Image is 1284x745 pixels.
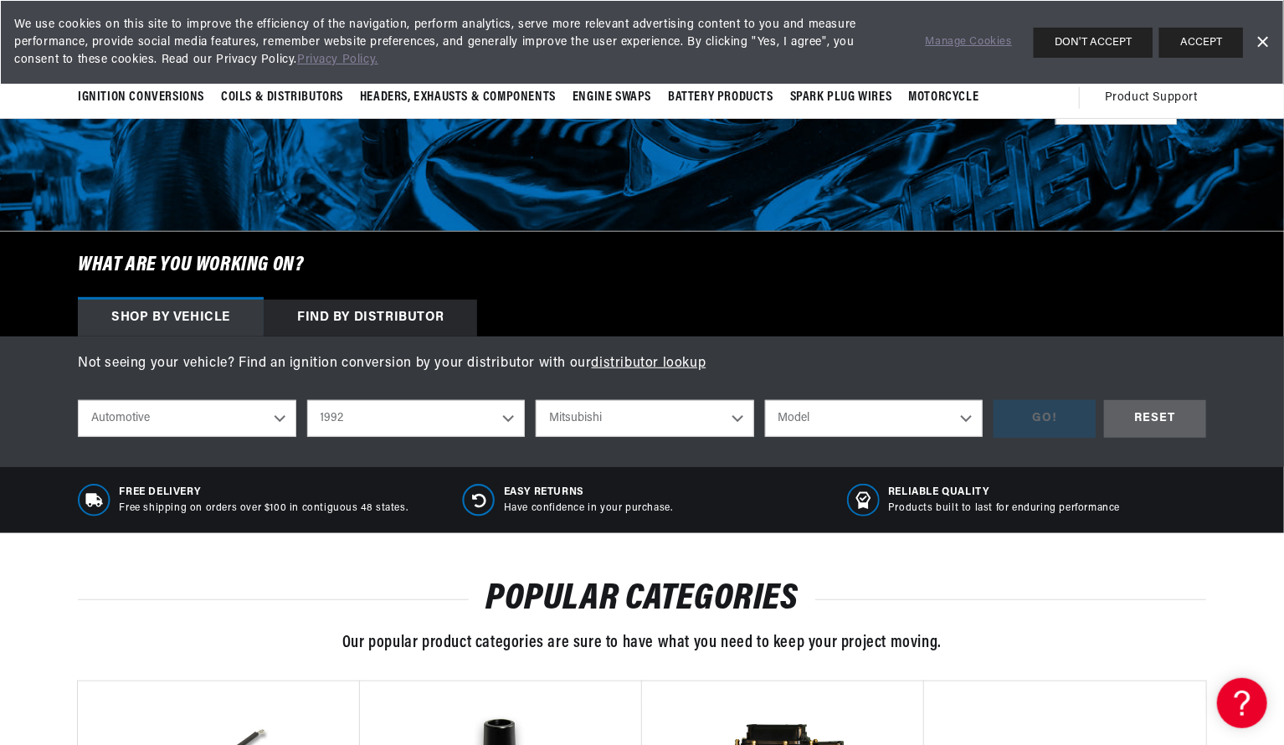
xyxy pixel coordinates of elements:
p: Products built to last for enduring performance [888,501,1120,516]
div: Shop by vehicle [78,300,264,337]
select: Year [307,400,526,437]
button: ACCEPT [1159,28,1243,58]
select: Model [765,400,984,437]
select: Ride Type [78,400,296,437]
p: Not seeing your vehicle? Find an ignition conversion by your distributor with our [78,353,1206,375]
span: RELIABLE QUALITY [888,486,1120,500]
summary: Battery Products [660,78,782,117]
summary: Headers, Exhausts & Components [352,78,564,117]
a: distributor lookup [592,357,706,370]
p: Have confidence in your purchase. [504,501,673,516]
summary: Engine Swaps [564,78,660,117]
div: RESET [1104,400,1206,438]
span: Battery Products [668,89,773,106]
button: DON'T ACCEPT [1034,28,1153,58]
span: Our popular product categories are sure to have what you need to keep your project moving. [342,635,942,651]
h6: What are you working on? [36,232,1248,299]
select: Make [536,400,754,437]
summary: Coils & Distributors [213,78,352,117]
a: Privacy Policy. [297,54,378,66]
summary: Product Support [1105,78,1206,118]
span: Coils & Distributors [221,89,343,106]
span: Motorcycle [908,89,978,106]
summary: Motorcycle [900,78,987,117]
span: Spark Plug Wires [790,89,892,106]
span: We use cookies on this site to improve the efficiency of the navigation, perform analytics, serve... [14,16,902,69]
p: Free shipping on orders over $100 in contiguous 48 states. [120,501,408,516]
span: Product Support [1105,89,1198,107]
a: Dismiss Banner [1250,30,1275,55]
summary: Ignition Conversions [78,78,213,117]
div: Find by Distributor [264,300,477,337]
span: Headers, Exhausts & Components [360,89,556,106]
h2: POPULAR CATEGORIES [78,583,1206,615]
span: Free Delivery [120,486,408,500]
span: Ignition Conversions [78,89,204,106]
a: Manage Cookies [926,33,1012,51]
span: Engine Swaps [573,89,651,106]
summary: Spark Plug Wires [782,78,901,117]
span: Easy Returns [504,486,673,500]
